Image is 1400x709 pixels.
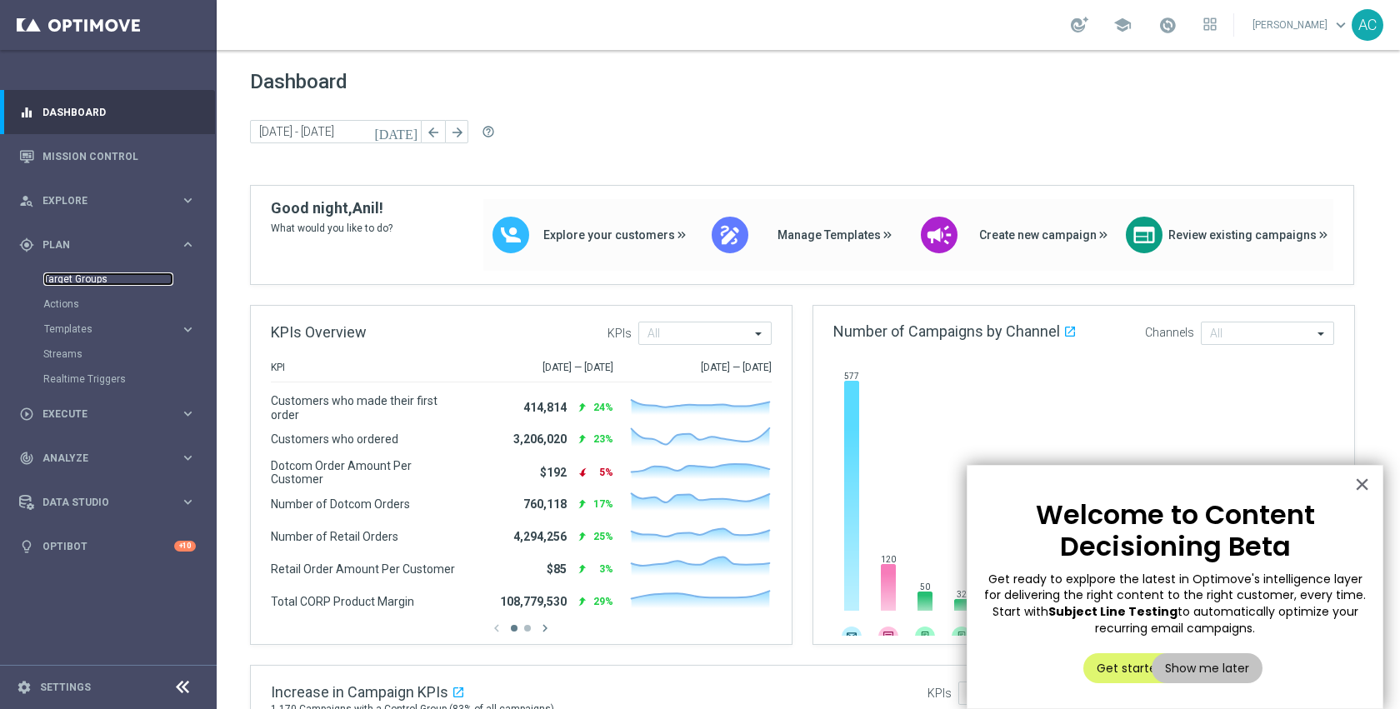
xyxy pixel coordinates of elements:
[43,272,173,286] a: Target Groups
[43,347,173,361] a: Streams
[42,240,180,250] span: Plan
[180,322,196,337] i: keyboard_arrow_right
[43,267,215,292] div: Target Groups
[43,317,215,342] div: Templates
[19,407,180,422] div: Execute
[19,237,180,252] div: Plan
[19,451,34,466] i: track_changes
[1332,16,1350,34] span: keyboard_arrow_down
[180,450,196,466] i: keyboard_arrow_right
[19,237,34,252] i: gps_fixed
[43,372,173,386] a: Realtime Triggers
[19,495,180,510] div: Data Studio
[1048,603,1177,620] strong: Subject Line Testing
[43,342,215,367] div: Streams
[1251,12,1352,37] a: [PERSON_NAME]
[42,90,196,134] a: Dashboard
[19,451,180,466] div: Analyze
[42,196,180,206] span: Explore
[42,134,196,178] a: Mission Control
[180,237,196,252] i: keyboard_arrow_right
[40,682,91,692] a: Settings
[43,297,173,311] a: Actions
[42,409,180,419] span: Execute
[1095,603,1362,637] span: to automatically optimize your recurring email campaigns.
[1354,471,1370,497] button: Close
[42,453,180,463] span: Analyze
[984,571,1369,620] span: Get ready to explpore the latest in Optimove's intelligence layer for delivering the right conten...
[19,105,34,120] i: equalizer
[19,524,196,568] div: Optibot
[42,497,180,507] span: Data Studio
[19,407,34,422] i: play_circle_outline
[44,324,163,334] span: Templates
[44,324,180,334] div: Templates
[42,524,174,568] a: Optibot
[1083,653,1177,683] button: Get started
[180,494,196,510] i: keyboard_arrow_right
[17,680,32,695] i: settings
[180,192,196,208] i: keyboard_arrow_right
[19,193,34,208] i: person_search
[984,499,1366,563] p: Welcome to Content Decisioning Beta
[174,541,196,552] div: +10
[1113,16,1132,34] span: school
[19,539,34,554] i: lightbulb
[19,134,196,178] div: Mission Control
[1352,9,1383,41] div: AC
[19,193,180,208] div: Explore
[43,367,215,392] div: Realtime Triggers
[43,292,215,317] div: Actions
[1152,653,1262,683] button: Show me later
[180,406,196,422] i: keyboard_arrow_right
[19,90,196,134] div: Dashboard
